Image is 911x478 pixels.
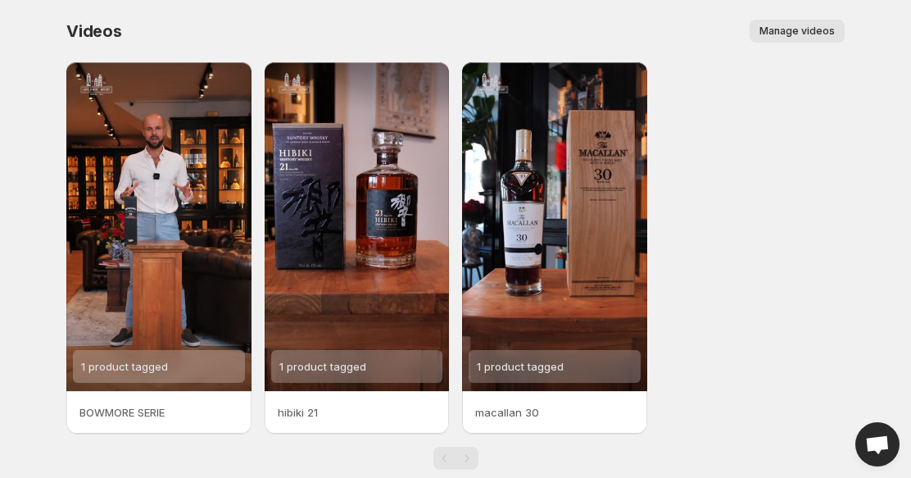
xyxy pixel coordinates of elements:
[81,360,168,373] span: 1 product tagged
[759,25,835,38] span: Manage videos
[66,21,122,41] span: Videos
[278,404,437,421] p: hibiki 21
[750,20,845,43] button: Manage videos
[279,360,366,373] span: 1 product tagged
[79,404,238,421] p: BOWMORE SERIE
[475,404,634,421] p: macallan 30
[477,360,564,373] span: 1 product tagged
[855,422,900,467] a: Open chat
[433,447,478,470] nav: Pagination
